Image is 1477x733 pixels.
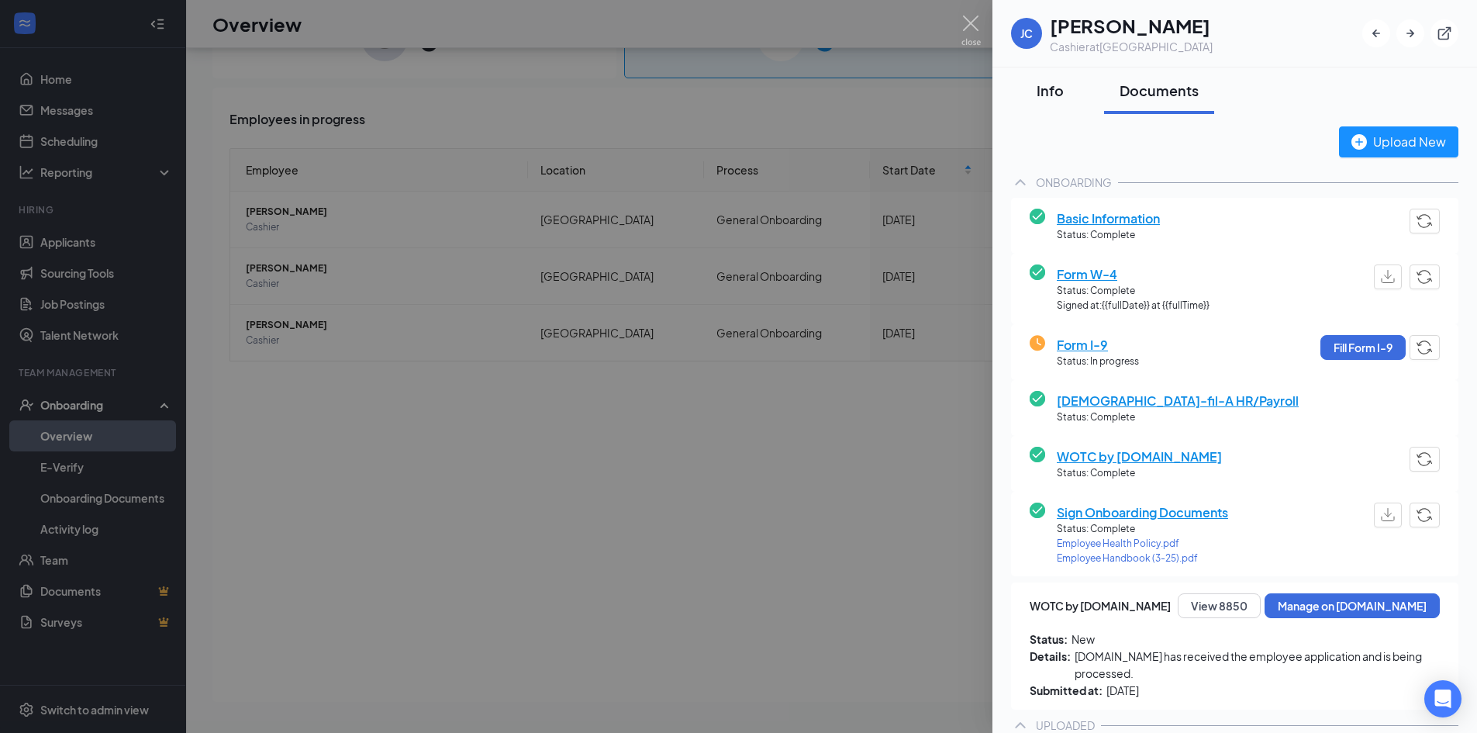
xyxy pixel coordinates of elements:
button: ArrowRight [1396,19,1424,47]
svg: ArrowRight [1403,26,1418,41]
div: Documents [1120,81,1199,100]
span: Status: Complete [1057,466,1222,481]
span: Form I-9 [1057,335,1139,354]
span: Status: In progress [1057,354,1139,369]
span: Details: [1030,648,1071,682]
span: [DEMOGRAPHIC_DATA]-fil-A HR/Payroll [1057,391,1299,410]
button: Fill Form I-9 [1320,335,1406,360]
svg: ChevronUp [1011,173,1030,192]
div: Cashier at [GEOGRAPHIC_DATA] [1050,39,1213,54]
span: Status: [1030,631,1068,648]
span: WOTC by [DOMAIN_NAME] [1030,597,1171,614]
span: Submitted at: [1030,682,1103,699]
span: Status: Complete [1057,228,1160,243]
button: View 8850 [1178,593,1261,618]
a: Employee Handbook (3-25).pdf [1057,551,1228,566]
span: Status: Complete [1057,284,1210,299]
a: Employee Health Policy.pdf [1057,537,1228,551]
span: Sign Onboarding Documents [1057,503,1228,522]
svg: ExternalLink [1437,26,1452,41]
span: Basic Information [1057,209,1160,228]
span: Status: Complete [1057,522,1228,537]
span: New [1072,631,1095,648]
span: [DATE] [1106,682,1139,699]
button: Upload New [1339,126,1458,157]
svg: ArrowLeftNew [1368,26,1384,41]
button: ExternalLink [1430,19,1458,47]
div: Open Intercom Messenger [1424,680,1461,717]
span: Signed at: {{fullDate}} at {{fullTime}} [1057,299,1210,313]
span: [DOMAIN_NAME] has received the employee application and is being processed. [1075,648,1440,682]
div: ONBOARDING [1036,175,1112,190]
button: ArrowLeftNew [1362,19,1390,47]
span: Form W-4 [1057,265,1210,284]
span: Status: Complete [1057,410,1299,425]
div: Info [1027,81,1073,100]
h1: [PERSON_NAME] [1050,12,1213,39]
span: WOTC by [DOMAIN_NAME] [1057,447,1222,466]
button: Manage on [DOMAIN_NAME] [1265,593,1440,618]
div: UPLOADED [1036,717,1095,733]
div: Upload New [1351,132,1446,151]
div: JC [1020,26,1033,41]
